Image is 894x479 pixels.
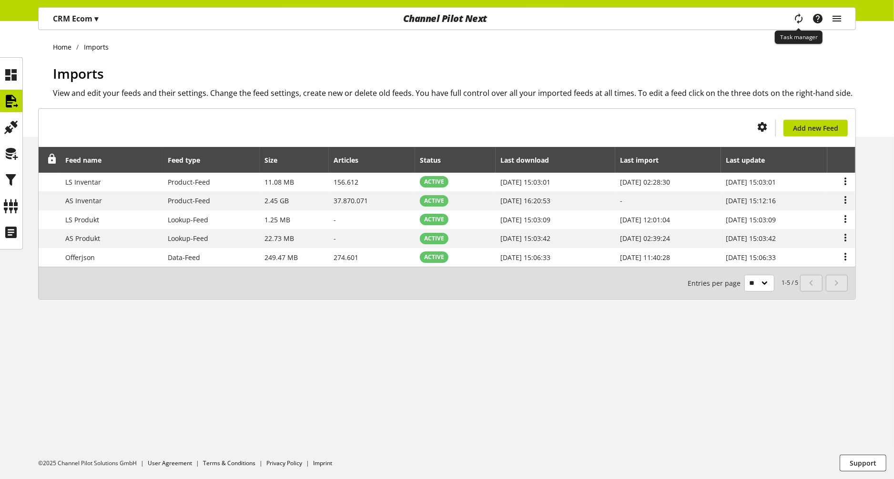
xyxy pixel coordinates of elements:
span: ACTIVE [424,177,444,186]
span: Offerjson [66,253,95,262]
span: LS Inventar [66,177,102,187]
span: [DATE] 11:40:28 [620,253,670,262]
span: [DATE] 16:20:53 [500,196,550,205]
span: Entries per page [688,278,744,288]
p: CRM Ecom [53,13,98,24]
div: Last import [620,155,669,165]
div: Size [264,155,287,165]
span: 22.73 MB [264,234,294,243]
span: [DATE] 15:03:42 [726,234,776,243]
div: Unlock to reorder rows [44,154,57,166]
span: LS Produkt [66,215,100,224]
span: [DATE] 15:03:09 [726,215,776,224]
span: 11.08 MB [264,177,294,187]
button: Support [840,455,886,471]
span: [DATE] 15:06:33 [500,253,550,262]
a: Imprint [313,459,332,467]
span: 2.45 GB [264,196,289,205]
span: [DATE] 02:28:30 [620,177,670,187]
span: [DATE] 12:01:04 [620,215,670,224]
span: Add new Feed [793,123,838,133]
div: Feed type [168,155,210,165]
span: - [334,234,336,243]
span: ▾ [94,13,98,24]
nav: main navigation [38,7,856,30]
small: 1-5 / 5 [688,275,799,292]
span: Support [850,458,876,468]
span: ACTIVE [424,215,444,224]
a: User Agreement [148,459,192,467]
span: 274.601 [334,253,359,262]
span: 1.25 MB [264,215,290,224]
a: Add new Feed [783,120,848,136]
span: 249.47 MB [264,253,298,262]
span: [DATE] 15:06:33 [726,253,776,262]
div: Task manager [775,31,823,44]
span: [DATE] 15:03:01 [726,177,776,187]
span: [DATE] 15:03:01 [500,177,550,187]
a: Privacy Policy [266,459,302,467]
span: Unlock to reorder rows [47,154,57,164]
div: Last download [500,155,559,165]
div: Status [420,155,450,165]
span: ACTIVE [424,253,444,261]
span: [DATE] 15:03:42 [500,234,550,243]
span: - [620,196,623,205]
span: Data-Feed [168,253,200,262]
span: Lookup-Feed [168,215,208,224]
span: ACTIVE [424,234,444,243]
span: ACTIVE [424,197,444,205]
span: 37.870.071 [334,196,368,205]
li: ©2025 Channel Pilot Solutions GmbH [38,459,148,468]
span: [DATE] 15:03:09 [500,215,550,224]
span: AS Produkt [66,234,101,243]
a: Terms & Conditions [203,459,255,467]
a: Home [53,42,77,52]
div: Last update [726,155,774,165]
span: Lookup-Feed [168,234,208,243]
span: Product-Feed [168,196,210,205]
span: AS Inventar [66,196,102,205]
div: Articles [334,155,368,165]
span: Imports [53,64,104,83]
span: 156.612 [334,177,359,187]
h2: View and edit your feeds and their settings. Change the feed settings, create new or delete old f... [53,87,856,99]
span: [DATE] 15:12:16 [726,196,776,205]
span: Product-Feed [168,177,210,187]
span: - [334,215,336,224]
span: [DATE] 02:39:24 [620,234,670,243]
div: Feed name [66,155,112,165]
